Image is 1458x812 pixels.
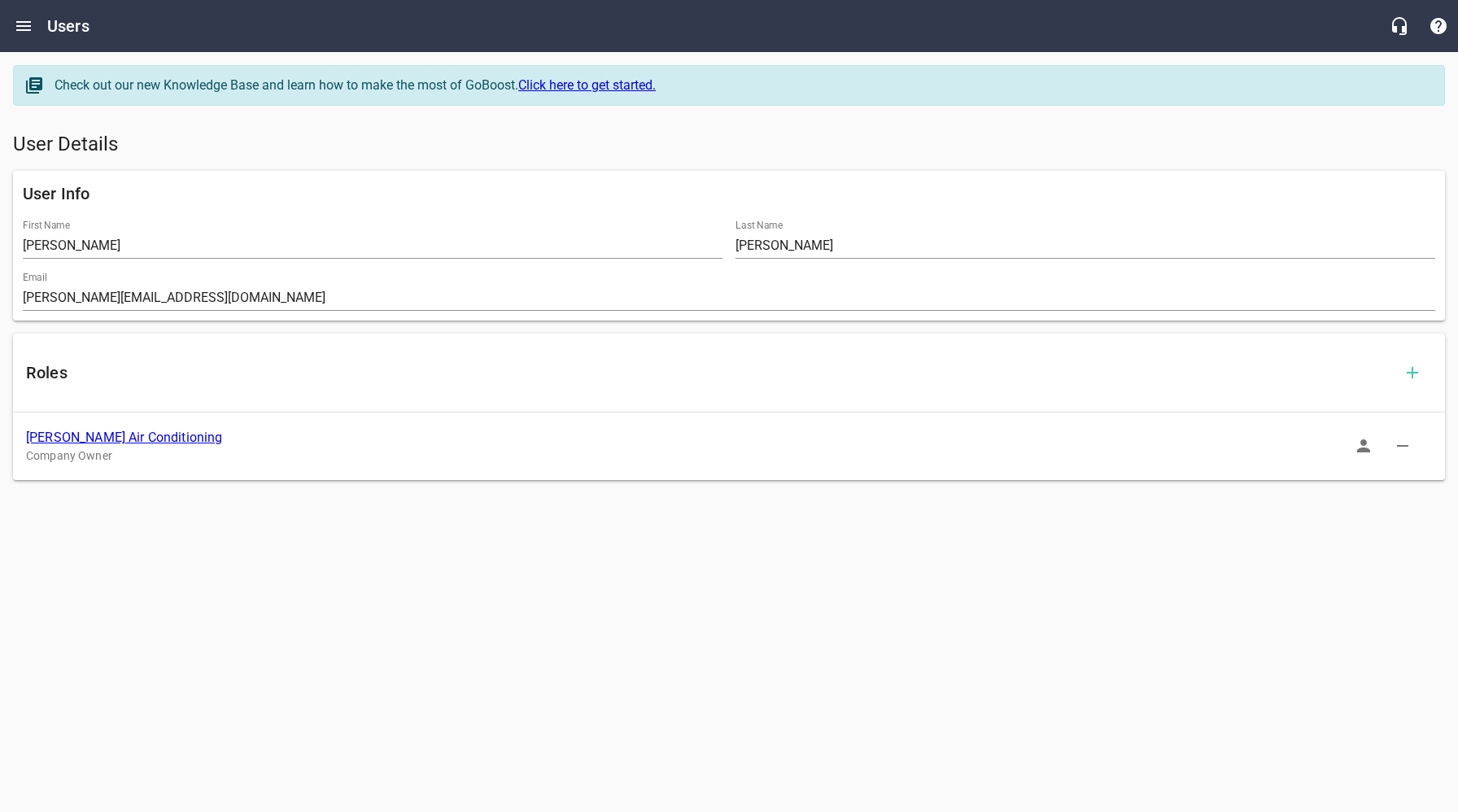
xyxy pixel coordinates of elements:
label: First Name [23,220,70,230]
h6: Roles [26,360,1393,386]
a: [PERSON_NAME] Air Conditioning [26,430,223,445]
label: Email [23,273,47,282]
label: Last Name [736,220,783,230]
h6: Users [47,13,89,39]
button: Delete Role [1383,426,1422,465]
h6: User Info [23,181,1435,207]
a: Click here to get started. [518,77,656,93]
button: Live Chat [1380,7,1419,46]
button: Support Portal [1419,7,1458,46]
h5: User Details [13,132,1445,158]
button: Open drawer [4,7,43,46]
button: Add Role [1393,353,1432,392]
div: Check out our new Knowledge Base and learn how to make the most of GoBoost. [55,76,1428,95]
p: Company Owner [26,447,1406,465]
button: Sign In as Role [1344,426,1383,465]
